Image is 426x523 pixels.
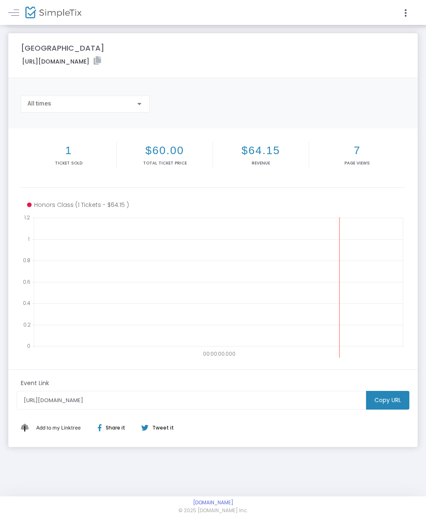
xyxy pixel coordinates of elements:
[366,391,409,410] m-button: Copy URL
[178,507,248,515] span: © 2025 [DOMAIN_NAME] Inc.
[22,56,101,66] label: [URL][DOMAIN_NAME]
[21,379,49,388] m-panel-subtitle: Event Link
[23,257,30,264] text: 0.8
[311,144,404,157] h2: 7
[27,342,30,349] text: 0
[24,214,30,221] text: 1.2
[21,42,104,54] m-panel-title: [GEOGRAPHIC_DATA]
[311,160,404,166] p: Page Views
[22,160,115,166] p: Ticket sold
[36,425,81,431] span: Add to my Linktree
[133,424,178,432] div: Tweet it
[215,160,307,166] p: Revenue
[22,144,115,157] h2: 1
[21,424,34,432] img: linktree
[23,321,31,328] text: 0.2
[28,236,30,243] text: 1
[119,160,211,166] p: Total Ticket Price
[27,100,51,107] span: All times
[34,418,83,438] button: Add This to My Linktree
[119,144,211,157] h2: $60.00
[215,144,307,157] h2: $64.15
[23,300,30,307] text: 0.4
[193,499,233,506] a: [DOMAIN_NAME]
[23,278,30,285] text: 0.6
[89,424,141,432] div: Share it
[203,350,235,357] text: 00:00:00.000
